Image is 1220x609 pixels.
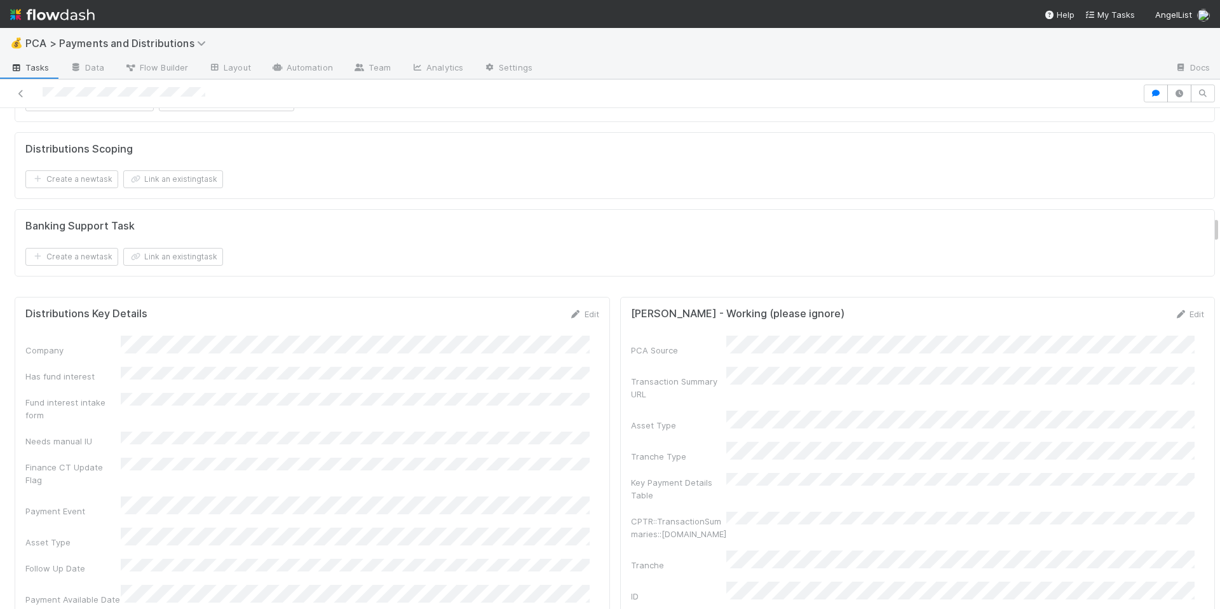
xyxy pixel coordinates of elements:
a: Flow Builder [114,58,198,79]
div: Asset Type [631,419,726,432]
button: Link an existingtask [123,170,223,188]
a: Team [343,58,401,79]
div: Needs manual IU [25,435,121,448]
a: Automation [261,58,343,79]
span: PCA > Payments and Distributions [25,37,212,50]
div: Asset Type [25,536,121,549]
span: AngelList [1155,10,1192,20]
div: Tranche [631,559,726,571]
span: Flow Builder [125,61,188,74]
div: Has fund interest [25,370,121,383]
div: Help [1044,8,1074,21]
div: Finance CT Update Flag [25,461,121,486]
h5: Distributions Key Details [25,308,147,320]
div: Follow Up Date [25,562,121,575]
a: Docs [1165,58,1220,79]
a: Analytics [401,58,473,79]
a: Data [60,58,114,79]
a: Layout [198,58,261,79]
span: Tasks [10,61,50,74]
div: Transaction Summary URL [631,375,726,400]
div: Fund interest intake form [25,396,121,421]
span: My Tasks [1085,10,1135,20]
a: My Tasks [1085,8,1135,21]
h5: [PERSON_NAME] - Working (please ignore) [631,308,844,320]
img: avatar_a2d05fec-0a57-4266-8476-74cda3464b0e.png [1197,9,1210,22]
a: Edit [569,309,599,319]
div: PCA Source [631,344,726,357]
h5: Banking Support Task [25,220,135,233]
h5: Distributions Scoping [25,143,133,156]
img: logo-inverted-e16ddd16eac7371096b0.svg [10,4,95,25]
div: CPTR::TransactionSummaries::[DOMAIN_NAME] [631,515,726,540]
button: Create a newtask [25,248,118,266]
div: ID [631,590,726,603]
div: Company [25,344,121,357]
button: Link an existingtask [123,248,223,266]
div: Tranche Type [631,450,726,463]
a: Settings [473,58,543,79]
div: Payment Event [25,505,121,517]
div: Key Payment Details Table [631,476,726,502]
a: Edit [1174,309,1204,319]
span: 💰 [10,38,23,48]
button: Create a newtask [25,170,118,188]
div: Payment Available Date [25,593,121,606]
